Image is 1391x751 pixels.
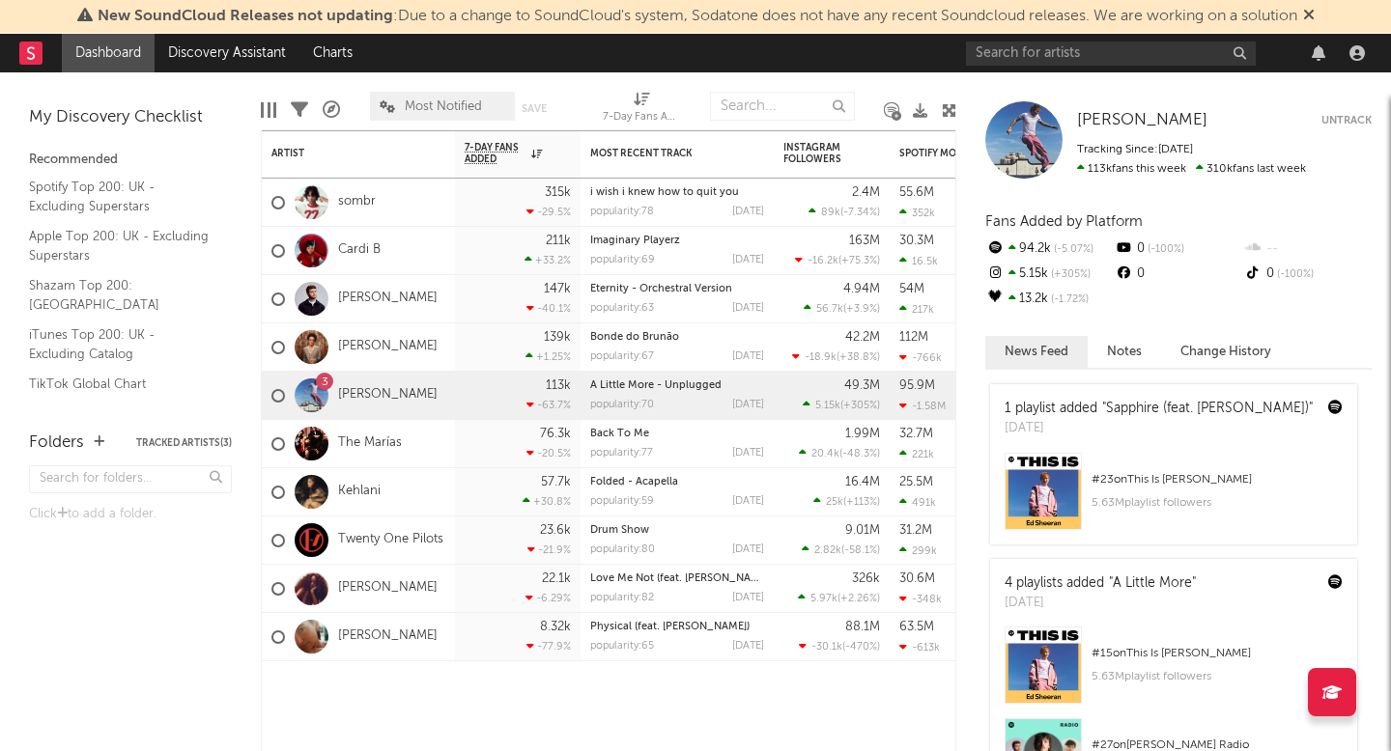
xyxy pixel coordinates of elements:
div: [DATE] [732,448,764,459]
span: -7.34 % [843,208,877,218]
span: -16.2k [808,256,838,266]
div: Imaginary Playerz [590,236,764,246]
button: Untrack [1321,111,1372,130]
div: popularity: 59 [590,496,654,507]
div: 55.6M [899,186,934,199]
div: -29.5 % [526,206,571,218]
div: [DATE] [1005,594,1196,613]
div: -766k [899,351,942,364]
a: iTunes Top 200: UK - Excluding Catalog [29,324,213,364]
div: 315k [545,186,571,199]
div: [DATE] [732,207,764,217]
a: Dashboard [62,34,155,72]
button: Change History [1161,336,1291,368]
span: +305 % [843,401,877,411]
a: #23onThis Is [PERSON_NAME]5.63Mplaylist followers [990,453,1357,544]
button: News Feed [985,336,1088,368]
a: Bonde do Brunão [590,332,679,343]
div: A&R Pipeline [323,82,340,138]
div: Bonde do Brunão [590,332,764,343]
div: 0 [1114,262,1242,287]
a: [PERSON_NAME] [338,291,438,307]
div: Physical (feat. Troye Sivan) [590,622,764,632]
span: New SoundCloud Releases not updating [98,9,393,24]
div: 0 [1114,236,1242,262]
span: 89k [821,208,840,218]
span: +305 % [1048,269,1091,280]
span: -58.1 % [844,545,877,556]
div: -20.5 % [526,447,571,459]
div: 7-Day Fans Added (7-Day Fans Added) [603,82,680,138]
span: 113k fans this week [1077,163,1186,175]
a: Twenty One Pilots [338,532,443,548]
div: A Little More - Unplugged [590,380,764,391]
div: # 23 on This Is [PERSON_NAME] [1092,468,1343,491]
a: Eternity - Orchestral Version [590,284,732,294]
span: +38.8 % [839,352,877,363]
div: ( ) [798,592,880,604]
div: 13.2k [985,287,1114,312]
div: ( ) [802,543,880,556]
span: 2.82k [814,545,841,556]
div: -40.1 % [526,302,571,315]
div: -- [1243,236,1372,262]
span: Most Notified [405,100,482,113]
div: [DATE] [732,641,764,652]
a: A Little More - Unplugged [590,380,722,391]
div: 9.01M [845,524,880,537]
div: popularity: 67 [590,351,654,362]
div: ( ) [799,447,880,459]
div: 32.7M [899,428,933,440]
div: -77.9 % [526,640,571,653]
span: [PERSON_NAME] [1077,112,1207,128]
div: +33.2 % [525,254,571,266]
div: Eternity - Orchestral Version [590,284,764,294]
a: Physical (feat. [PERSON_NAME]) [590,622,750,632]
a: The Marías [338,435,402,452]
div: 7-Day Fans Added (7-Day Fans Added) [603,106,680,129]
div: Filters [291,82,308,138]
div: popularity: 82 [590,593,654,603]
div: popularity: 78 [590,207,654,217]
a: Love Me Not (feat. [PERSON_NAME][GEOGRAPHIC_DATA]) [590,573,881,584]
button: Save [522,103,547,114]
div: Artist [271,148,416,159]
div: Instagram Followers [783,142,851,165]
div: 30.6M [899,572,935,585]
span: +75.3 % [841,256,877,266]
span: -30.1k [811,642,842,653]
div: popularity: 65 [590,641,654,652]
div: ( ) [795,254,880,266]
div: popularity: 70 [590,400,654,410]
span: Fans Added by Platform [985,214,1143,229]
span: 25k [826,497,843,508]
span: -18.9k [805,352,837,363]
a: Kehlani [338,484,381,500]
div: [DATE] [732,255,764,265]
a: [PERSON_NAME] [338,628,438,645]
div: Click to add a folder. [29,503,232,526]
div: ( ) [809,206,880,218]
div: Love Me Not (feat. Rex Orange County) [590,573,764,584]
div: 8.32k [540,621,571,633]
a: [PERSON_NAME] [338,580,438,597]
div: 211k [546,235,571,247]
div: 88.1M [845,621,880,633]
div: 147k [544,283,571,295]
div: 16.5k [899,255,938,267]
a: Cardi B [338,242,381,259]
a: Drum Show [590,525,649,536]
div: [DATE] [732,593,764,603]
a: TikTok Global Chart [29,374,213,395]
div: 30.3M [899,235,934,247]
span: 7-Day Fans Added [465,142,526,165]
div: Drum Show [590,525,764,536]
div: popularity: 69 [590,255,655,265]
div: ( ) [792,350,880,363]
a: #15onThis Is [PERSON_NAME]5.63Mplaylist followers [990,626,1357,718]
div: Spotify Monthly Listeners [899,148,1044,159]
a: [PERSON_NAME] [1077,111,1207,130]
div: popularity: 80 [590,544,655,555]
div: ( ) [803,399,880,411]
div: 163M [849,235,880,247]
